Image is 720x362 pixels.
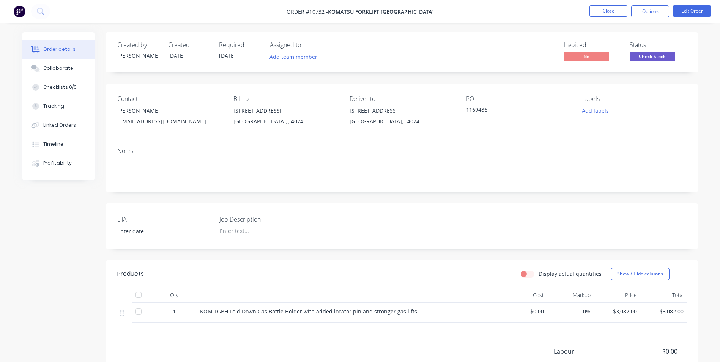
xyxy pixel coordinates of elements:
[117,116,221,127] div: [EMAIL_ADDRESS][DOMAIN_NAME]
[43,141,63,148] div: Timeline
[621,347,677,356] span: $0.00
[589,5,627,17] button: Close
[22,97,95,116] button: Tracking
[22,59,95,78] button: Collaborate
[270,52,321,62] button: Add team member
[554,347,621,356] span: Labour
[219,215,314,224] label: Job Description
[43,65,73,72] div: Collaborate
[504,307,544,315] span: $0.00
[611,268,670,280] button: Show / Hide columns
[630,52,675,61] span: Check Stock
[117,41,159,49] div: Created by
[22,40,95,59] button: Order details
[151,288,197,303] div: Qty
[117,105,221,130] div: [PERSON_NAME][EMAIL_ADDRESS][DOMAIN_NAME]
[112,226,206,237] input: Enter date
[594,288,640,303] div: Price
[328,8,434,15] a: Komatsu Forklift [GEOGRAPHIC_DATA]
[233,105,337,116] div: [STREET_ADDRESS]
[117,269,144,279] div: Products
[630,41,687,49] div: Status
[270,41,346,49] div: Assigned to
[117,147,687,154] div: Notes
[466,105,561,116] div: 1169486
[43,84,77,91] div: Checklists 0/0
[233,105,337,130] div: [STREET_ADDRESS][GEOGRAPHIC_DATA], , 4074
[564,41,621,49] div: Invoiced
[643,307,684,315] span: $3,082.00
[564,52,609,61] span: No
[219,41,261,49] div: Required
[539,270,602,278] label: Display actual quantities
[466,95,570,102] div: PO
[117,95,221,102] div: Contact
[550,307,591,315] span: 0%
[631,5,669,17] button: Options
[43,160,72,167] div: Profitability
[22,154,95,173] button: Profitability
[200,308,417,315] span: KOM-FGBH Fold Down Gas Bottle Holder with added locator pin and stronger gas lifts
[350,95,454,102] div: Deliver to
[233,116,337,127] div: [GEOGRAPHIC_DATA], , 4074
[350,116,454,127] div: [GEOGRAPHIC_DATA], , 4074
[350,105,454,116] div: [STREET_ADDRESS]
[173,307,176,315] span: 1
[43,103,64,110] div: Tracking
[640,288,687,303] div: Total
[22,135,95,154] button: Timeline
[168,52,185,59] span: [DATE]
[233,95,337,102] div: Bill to
[117,215,212,224] label: ETA
[117,105,221,116] div: [PERSON_NAME]
[43,122,76,129] div: Linked Orders
[168,41,210,49] div: Created
[22,116,95,135] button: Linked Orders
[501,288,547,303] div: Cost
[22,78,95,97] button: Checklists 0/0
[582,95,686,102] div: Labels
[597,307,637,315] span: $3,082.00
[43,46,76,53] div: Order details
[265,52,321,62] button: Add team member
[117,52,159,60] div: [PERSON_NAME]
[287,8,328,15] span: Order #10732 -
[673,5,711,17] button: Edit Order
[219,52,236,59] span: [DATE]
[547,288,594,303] div: Markup
[14,6,25,17] img: Factory
[630,52,675,63] button: Check Stock
[350,105,454,130] div: [STREET_ADDRESS][GEOGRAPHIC_DATA], , 4074
[578,105,613,116] button: Add labels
